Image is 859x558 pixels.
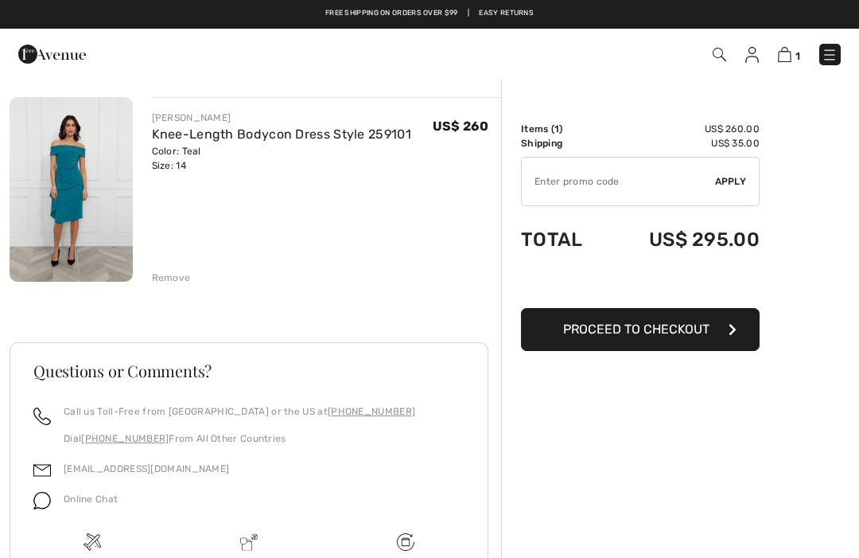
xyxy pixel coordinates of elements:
span: | [468,8,469,19]
a: 1 [778,45,800,64]
input: Promo code [522,158,715,205]
td: US$ 260.00 [606,122,760,136]
span: Proceed to Checkout [563,322,709,337]
span: Apply [715,174,747,189]
img: Delivery is a breeze since we pay the duties! [240,533,258,551]
img: My Info [745,47,759,63]
div: Color: Teal Size: 14 [152,144,411,173]
img: chat [33,492,51,509]
span: 1 [795,50,800,62]
span: Online Chat [64,494,118,505]
td: Total [521,213,606,267]
span: 1 [554,123,559,135]
h3: Questions or Comments? [33,363,464,379]
td: US$ 295.00 [606,213,760,267]
img: Free shipping on orders over $99 [397,533,414,551]
span: US$ 260 [433,119,488,134]
a: Easy Returns [479,8,534,19]
img: Shopping Bag [778,47,791,62]
td: US$ 35.00 [606,136,760,150]
div: [PERSON_NAME] [152,111,411,125]
td: Items ( ) [521,122,606,136]
a: Free shipping on orders over $99 [325,8,458,19]
div: Remove [152,271,191,285]
td: Shipping [521,136,606,150]
a: 1ère Avenue [18,45,86,60]
a: [EMAIL_ADDRESS][DOMAIN_NAME] [64,463,229,474]
img: Free shipping on orders over $99 [84,533,101,551]
img: 1ère Avenue [18,38,86,70]
p: Dial From All Other Countries [64,431,415,446]
p: Call us Toll-Free from [GEOGRAPHIC_DATA] or the US at [64,404,415,419]
a: Knee-Length Bodycon Dress Style 259101 [152,127,411,142]
img: Search [713,48,726,61]
img: Knee-Length Bodycon Dress Style 259101 [10,97,133,282]
iframe: PayPal [521,267,760,302]
button: Proceed to Checkout [521,308,760,351]
a: [PHONE_NUMBER] [81,433,169,444]
img: Menu [822,47,838,63]
img: email [33,462,51,479]
img: call [33,408,51,425]
a: [PHONE_NUMBER] [328,406,415,417]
